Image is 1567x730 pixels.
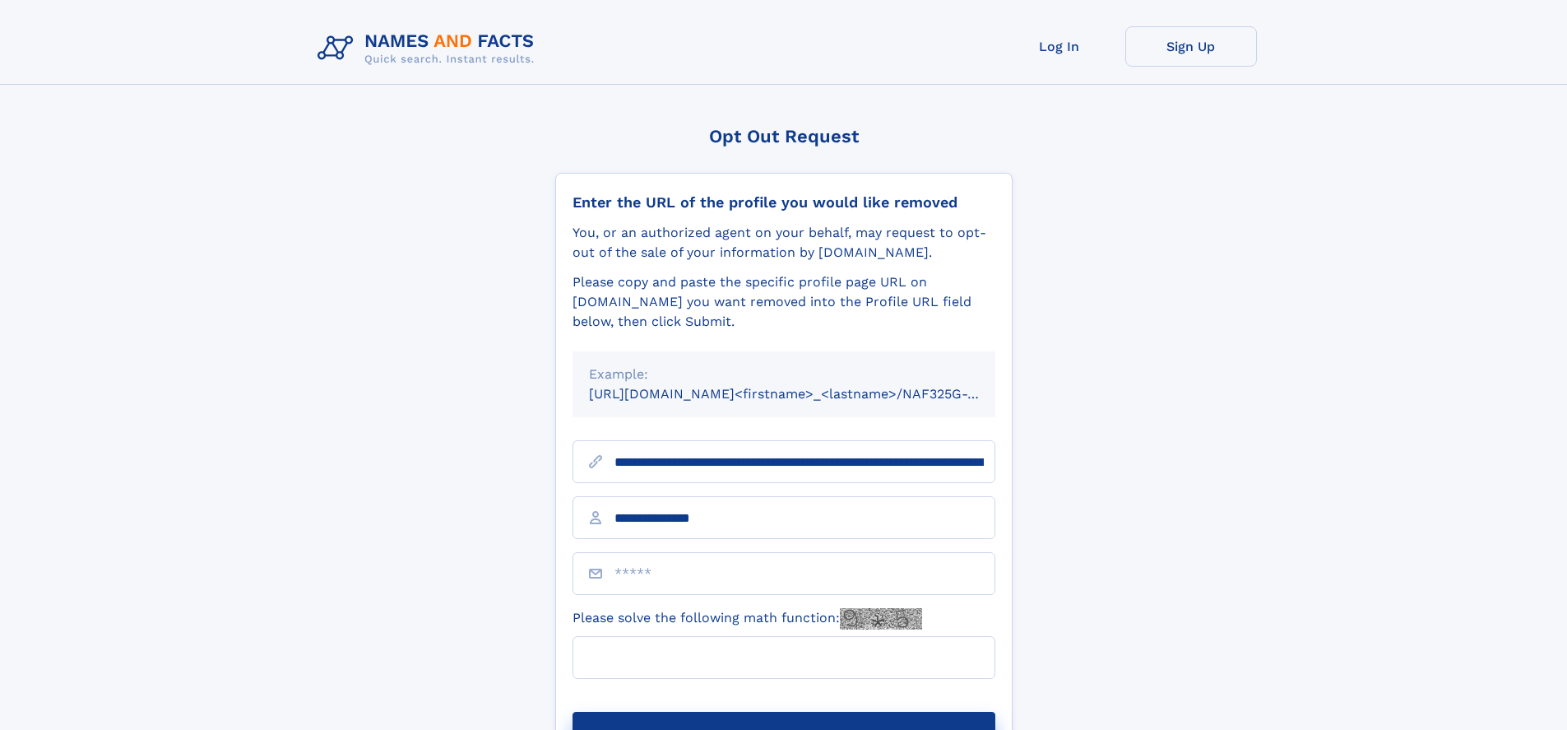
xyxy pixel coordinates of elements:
img: Logo Names and Facts [311,26,548,71]
div: You, or an authorized agent on your behalf, may request to opt-out of the sale of your informatio... [573,223,995,263]
small: [URL][DOMAIN_NAME]<firstname>_<lastname>/NAF325G-xxxxxxxx [589,386,1027,402]
div: Enter the URL of the profile you would like removed [573,193,995,212]
div: Example: [589,365,979,384]
div: Please copy and paste the specific profile page URL on [DOMAIN_NAME] you want removed into the Pr... [573,272,995,332]
a: Log In [994,26,1125,67]
label: Please solve the following math function: [573,608,922,630]
div: Opt Out Request [555,126,1013,146]
a: Sign Up [1125,26,1257,67]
